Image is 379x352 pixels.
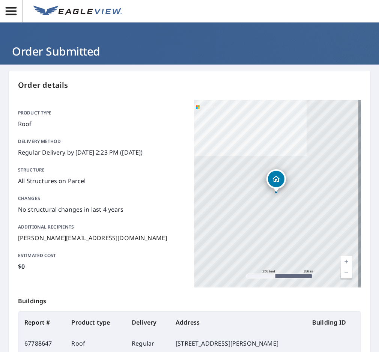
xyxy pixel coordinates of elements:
p: All Structures on Parcel [18,176,185,185]
p: Roof [18,119,185,128]
p: Buildings [18,287,361,311]
p: Delivery method [18,138,185,145]
div: Dropped pin, building 1, Residential property, 30 Old Country Dr Beaufort, SC 29906 [266,169,286,193]
p: No structural changes in last 4 years [18,205,185,214]
th: Delivery [126,312,170,333]
p: Additional recipients [18,224,185,230]
a: Current Level 17, Zoom In [341,256,352,267]
a: Current Level 17, Zoom Out [341,267,352,278]
a: EV Logo [29,1,126,21]
img: EV Logo [33,6,122,17]
th: Building ID [306,312,361,333]
th: Address [170,312,306,333]
p: Changes [18,195,185,202]
p: $0 [18,262,185,271]
h1: Order Submitted [9,44,370,59]
p: Estimated cost [18,252,185,259]
p: Structure [18,167,185,173]
th: Product type [65,312,126,333]
p: Product type [18,110,185,116]
p: Order details [18,80,361,91]
th: Report # [18,312,65,333]
p: Regular Delivery by [DATE] 2:23 PM ([DATE]) [18,148,185,157]
p: [PERSON_NAME][EMAIL_ADDRESS][DOMAIN_NAME] [18,233,185,242]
